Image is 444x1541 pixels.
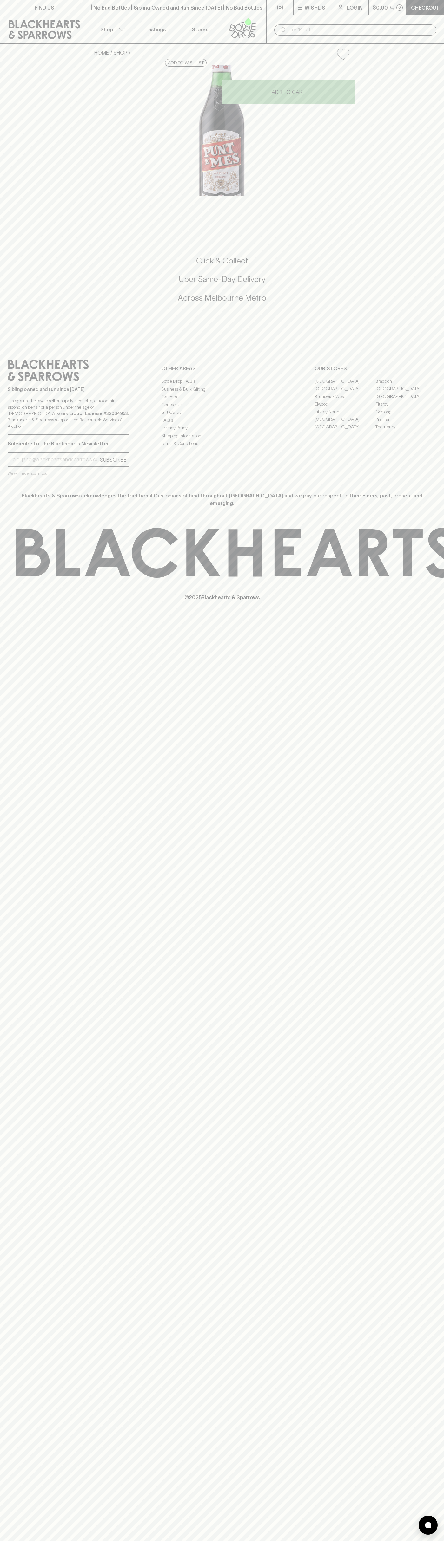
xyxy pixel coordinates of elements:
[347,4,363,11] p: Login
[335,46,352,62] button: Add to wishlist
[133,15,178,43] a: Tastings
[161,378,283,385] a: Bottle Drop FAQ's
[375,393,436,400] a: [GEOGRAPHIC_DATA]
[315,365,436,372] p: OUR STORES
[8,230,436,336] div: Call to action block
[289,25,431,35] input: Try "Pinot noir"
[114,50,127,55] a: SHOP
[145,26,166,33] p: Tastings
[305,4,329,11] p: Wishlist
[315,400,375,408] a: Elwood
[13,455,97,465] input: e.g. jane@blackheartsandsparrows.com.au
[100,26,113,33] p: Shop
[315,423,375,431] a: [GEOGRAPHIC_DATA]
[8,398,129,429] p: It is against the law to sell or supply alcohol to, or to obtain alcohol on behalf of a person un...
[375,415,436,423] a: Prahran
[8,256,436,266] h5: Click & Collect
[161,393,283,401] a: Careers
[222,80,355,104] button: ADD TO CART
[161,424,283,432] a: Privacy Policy
[8,386,129,393] p: Sibling owned and run since [DATE]
[398,6,401,9] p: 0
[161,401,283,408] a: Contact Us
[315,408,375,415] a: Fitzroy North
[89,15,134,43] button: Shop
[375,408,436,415] a: Geelong
[315,415,375,423] a: [GEOGRAPHIC_DATA]
[161,440,283,447] a: Terms & Conditions
[272,88,306,96] p: ADD TO CART
[375,400,436,408] a: Fitzroy
[97,453,129,466] button: SUBSCRIBE
[35,4,54,11] p: FIND US
[161,365,283,372] p: OTHER AREAS
[8,293,436,303] h5: Across Melbourne Metro
[70,411,128,416] strong: Liquor License #32064953
[89,65,355,196] img: 3492.png
[8,274,436,284] h5: Uber Same-Day Delivery
[178,15,222,43] a: Stores
[315,393,375,400] a: Brunswick West
[315,385,375,393] a: [GEOGRAPHIC_DATA]
[161,409,283,416] a: Gift Cards
[373,4,388,11] p: $0.00
[165,59,207,67] button: Add to wishlist
[94,50,109,55] a: HOME
[12,492,432,507] p: Blackhearts & Sparrows acknowledges the traditional Custodians of land throughout [GEOGRAPHIC_DAT...
[375,385,436,393] a: [GEOGRAPHIC_DATA]
[192,26,208,33] p: Stores
[411,4,440,11] p: Checkout
[315,377,375,385] a: [GEOGRAPHIC_DATA]
[100,456,127,464] p: SUBSCRIBE
[161,432,283,439] a: Shipping Information
[375,377,436,385] a: Braddon
[375,423,436,431] a: Thornbury
[8,440,129,447] p: Subscribe to The Blackhearts Newsletter
[161,416,283,424] a: FAQ's
[425,1522,431,1528] img: bubble-icon
[161,385,283,393] a: Business & Bulk Gifting
[8,470,129,477] p: We will never spam you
